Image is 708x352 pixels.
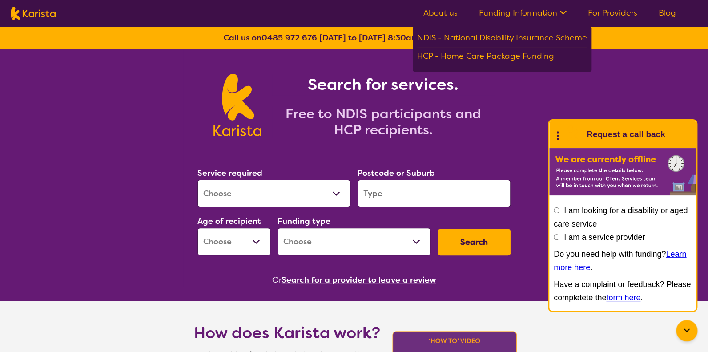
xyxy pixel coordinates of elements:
img: Karista logo [11,7,56,20]
a: Blog [659,8,676,18]
a: Funding Information [479,8,567,18]
h1: How does Karista work? [194,322,381,344]
label: Funding type [278,216,330,227]
div: HCP - Home Care Package Funding [417,49,587,65]
label: Postcode or Suburb [358,168,435,178]
p: Do you need help with funding? . [554,247,692,274]
span: Or [272,273,282,287]
h1: Search for services. [272,74,495,95]
h2: Free to NDIS participants and HCP recipients. [272,106,495,138]
a: form here [606,293,640,302]
p: Have a complaint or feedback? Please completete the . [554,278,692,304]
label: I am a service provider [564,233,645,242]
label: I am looking for a disability or aged care service [554,206,688,228]
img: Karista logo [213,74,261,136]
a: 0485 972 676 [261,32,317,43]
img: Karista [563,125,581,143]
label: Service required [197,168,262,178]
label: Age of recipient [197,216,261,227]
a: For Providers [588,8,637,18]
input: Type [358,180,511,207]
div: NDIS - National Disability Insurance Scheme [417,31,587,47]
button: Search for a provider to leave a review [282,273,436,287]
img: Karista offline chat form to request call back [549,148,696,195]
button: Search [438,229,511,255]
h1: Request a call back [587,128,665,141]
b: Call us on [DATE] to [DATE] 8:30am to 6:30pm AEST [224,32,485,43]
a: About us [423,8,458,18]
